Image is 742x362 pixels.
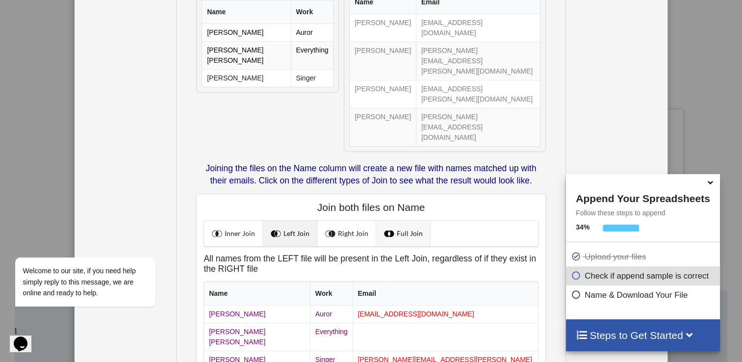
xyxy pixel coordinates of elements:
p: Joining the files on the Name column will create a new file with names matched up with their emai... [196,162,545,187]
td: [PERSON_NAME] [202,69,290,87]
td: [PERSON_NAME] [204,306,309,323]
td: [EMAIL_ADDRESS][PERSON_NAME][DOMAIN_NAME] [416,80,540,108]
a: Inner Join [204,221,263,246]
h4: Join both files on Name [204,201,538,213]
td: [PERSON_NAME] [350,14,416,42]
td: [PERSON_NAME] [350,80,416,108]
td: Singer [291,69,333,87]
td: [PERSON_NAME][EMAIL_ADDRESS][PERSON_NAME][DOMAIN_NAME] [416,42,540,80]
h4: Steps to Get Started [576,329,710,341]
td: [PERSON_NAME] [202,24,290,41]
td: [PERSON_NAME][EMAIL_ADDRESS][DOMAIN_NAME] [416,108,540,146]
td: [PERSON_NAME] [350,108,416,146]
td: Everything [291,41,333,69]
td: Auror [291,24,333,41]
td: Auror [310,306,353,323]
td: [PERSON_NAME] [PERSON_NAME] [204,323,309,351]
td: [EMAIL_ADDRESS][DOMAIN_NAME] [353,306,538,323]
a: Full Join [376,221,431,246]
iframe: chat widget [10,323,41,352]
td: Everything [310,323,353,351]
a: Left Join [263,221,317,246]
h4: Append Your Spreadsheets [566,190,719,205]
th: Name [204,282,309,306]
iframe: chat widget [10,202,186,318]
b: 34 % [576,223,589,231]
p: Follow these steps to append [566,208,719,218]
td: [PERSON_NAME] [PERSON_NAME] [202,41,290,69]
th: Work [310,282,353,306]
a: Right Join [317,221,376,246]
p: Name & Download Your File [571,289,717,301]
td: [EMAIL_ADDRESS][DOMAIN_NAME] [416,14,540,42]
p: Upload your files [571,251,717,263]
p: Check if append sample is correct [571,270,717,282]
h5: All names from the LEFT file will be present in the Left Join, regardless of if they exist in the... [204,254,538,274]
th: Email [353,282,538,306]
td: [PERSON_NAME] [350,42,416,80]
